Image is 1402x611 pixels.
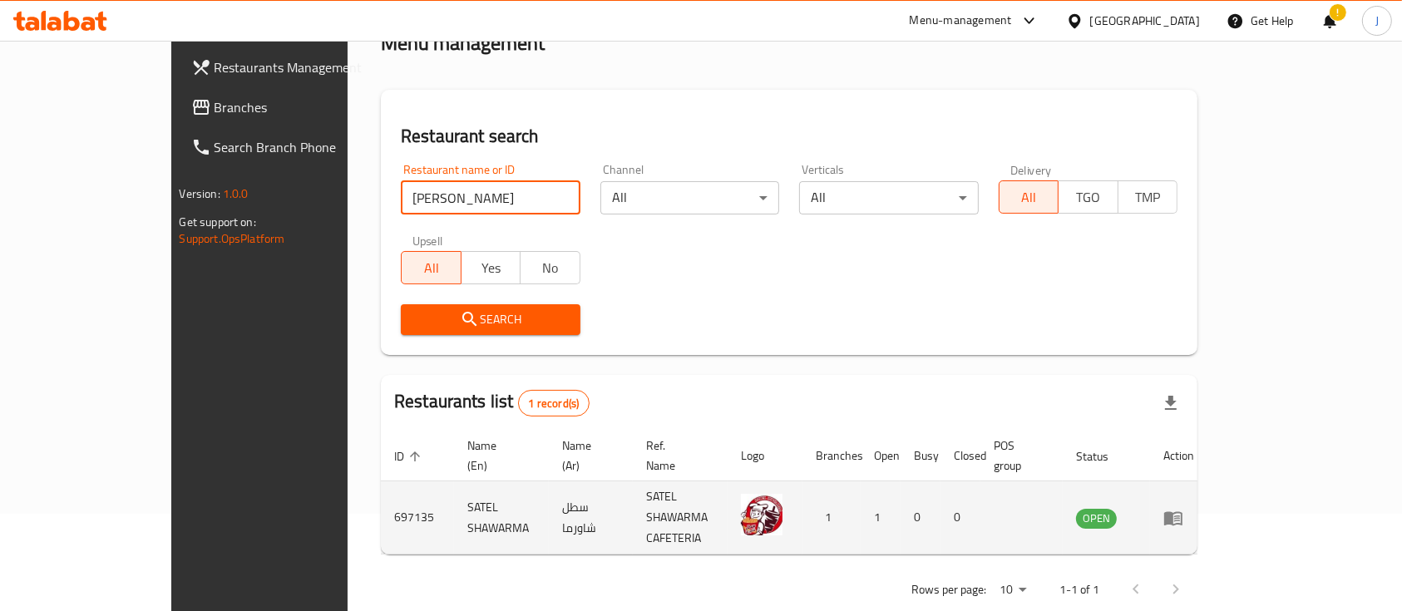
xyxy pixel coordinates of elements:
[401,251,462,284] button: All
[549,481,633,554] td: سطل شاورما
[994,436,1043,475] span: POS group
[381,431,1207,554] table: enhanced table
[394,389,590,416] h2: Restaurants list
[461,251,521,284] button: Yes
[1090,12,1200,30] div: [GEOGRAPHIC_DATA]
[401,124,1177,149] h2: Restaurant search
[646,436,708,475] span: Ref. Name
[519,396,590,411] span: 1 record(s)
[1151,383,1191,423] div: Export file
[414,309,567,330] span: Search
[1150,431,1207,481] th: Action
[520,251,580,284] button: No
[180,183,220,204] span: Version:
[381,30,545,57] h2: Menu management
[408,256,455,280] span: All
[467,436,529,475] span: Name (En)
[215,137,392,157] span: Search Branch Phone
[1076,509,1117,529] div: OPEN
[861,481,901,554] td: 1
[911,579,986,600] p: Rows per page:
[180,228,285,249] a: Support.OpsPlatform
[741,494,782,535] img: SATEL SHAWARMA
[901,431,940,481] th: Busy
[1125,185,1172,209] span: TMP
[178,47,406,87] a: Restaurants Management
[1006,185,1053,209] span: All
[940,431,980,481] th: Closed
[633,481,728,554] td: SATEL SHAWARMA CAFETERIA
[999,180,1059,214] button: All
[394,446,426,466] span: ID
[910,11,1012,31] div: Menu-management
[223,183,249,204] span: 1.0.0
[381,481,454,554] td: 697135
[527,256,574,280] span: No
[412,234,443,246] label: Upsell
[401,181,580,214] input: Search for restaurant name or ID..
[1118,180,1178,214] button: TMP
[1076,509,1117,528] span: OPEN
[178,87,406,127] a: Branches
[215,57,392,77] span: Restaurants Management
[993,578,1033,603] div: Rows per page:
[401,304,580,335] button: Search
[799,181,979,214] div: All
[1375,12,1379,30] span: J
[940,481,980,554] td: 0
[802,431,861,481] th: Branches
[600,181,780,214] div: All
[178,127,406,167] a: Search Branch Phone
[861,431,901,481] th: Open
[468,256,515,280] span: Yes
[215,97,392,117] span: Branches
[1010,164,1052,175] label: Delivery
[518,390,590,416] div: Total records count
[901,481,940,554] td: 0
[454,481,549,554] td: SATEL SHAWARMA
[728,431,802,481] th: Logo
[802,481,861,554] td: 1
[1076,446,1130,466] span: Status
[180,211,256,233] span: Get support on:
[562,436,613,475] span: Name (Ar)
[1059,579,1099,600] p: 1-1 of 1
[1058,180,1118,214] button: TGO
[1065,185,1112,209] span: TGO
